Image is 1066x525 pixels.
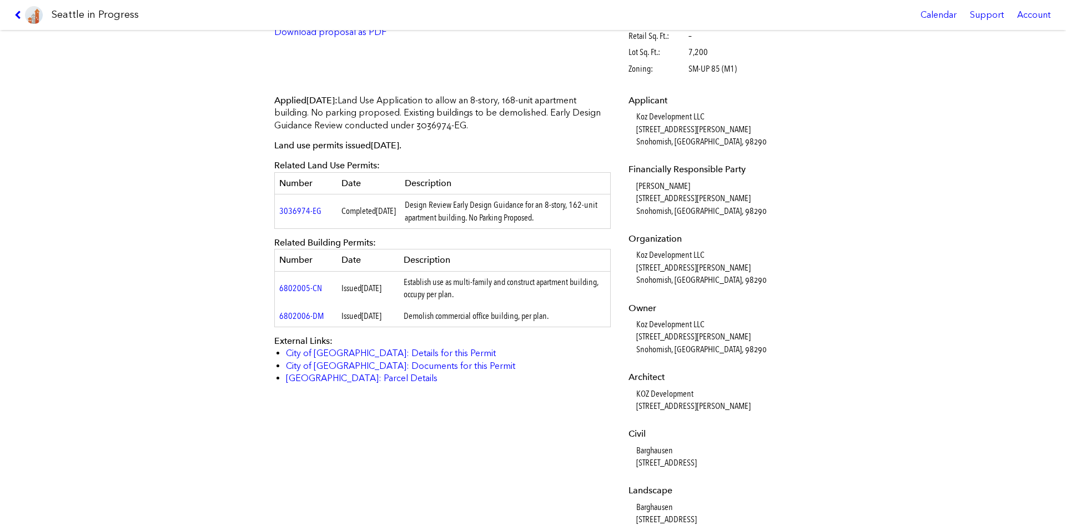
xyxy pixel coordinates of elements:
span: [DATE] [306,95,335,106]
dt: Civil [628,428,789,440]
dd: Koz Development LLC [STREET_ADDRESS][PERSON_NAME] Snohomish, [GEOGRAPHIC_DATA], 98290 [636,318,789,356]
span: – [688,30,692,42]
th: Number [275,172,337,194]
td: Issued [337,306,399,327]
span: Lot Sq. Ft.: [628,46,687,58]
dt: Organization [628,233,789,245]
span: Related Land Use Permits: [274,160,380,171]
span: Zoning: [628,63,687,75]
a: 6802006-DM [279,311,324,321]
p: Land Use Application to allow an 8-story, 168-unit apartment building. No parking proposed. Exist... [274,94,611,132]
th: Number [275,249,337,271]
th: Description [400,172,611,194]
a: 6802005-CN [279,283,322,293]
dd: Barghausen [STREET_ADDRESS] [636,444,789,469]
h1: Seattle in Progress [52,8,139,22]
span: Applied : [274,95,338,106]
a: Download proposal as PDF [274,27,386,37]
td: Design Review Early Design Guidance for an 8-story, 162-unit apartment building. No Parking Propo... [400,194,611,229]
span: [DATE] [376,206,396,216]
dd: [PERSON_NAME] [STREET_ADDRESS][PERSON_NAME] Snohomish, [GEOGRAPHIC_DATA], 98290 [636,180,789,217]
th: Date [337,172,400,194]
dt: Landscape [628,484,789,497]
span: Related Building Permits: [274,237,376,248]
span: External Links: [274,336,333,346]
a: 3036974-EG [279,206,321,216]
span: Retail Sq. Ft.: [628,30,687,42]
img: favicon-96x96.png [25,6,43,24]
dt: Financially Responsible Party [628,163,789,176]
dd: KOZ Development [STREET_ADDRESS][PERSON_NAME] [636,388,789,413]
td: Establish use as multi-family and construct apartment building, occupy per plan. [399,271,611,305]
span: [DATE] [361,283,381,293]
span: [DATE] [361,311,381,321]
a: City of [GEOGRAPHIC_DATA]: Documents for this Permit [286,361,515,371]
span: [DATE] [371,140,399,151]
th: Description [399,249,611,271]
p: Land use permits issued . [274,139,611,152]
span: SM-UP 85 (M1) [688,63,737,75]
td: Completed [337,194,400,229]
dd: Koz Development LLC [STREET_ADDRESS][PERSON_NAME] Snohomish, [GEOGRAPHIC_DATA], 98290 [636,249,789,286]
td: Issued [337,271,399,305]
dt: Owner [628,302,789,314]
dt: Applicant [628,94,789,107]
a: [GEOGRAPHIC_DATA]: Parcel Details [286,373,438,383]
dd: Koz Development LLC [STREET_ADDRESS][PERSON_NAME] Snohomish, [GEOGRAPHIC_DATA], 98290 [636,111,789,148]
a: City of [GEOGRAPHIC_DATA]: Details for this Permit [286,348,496,358]
span: 7,200 [688,46,708,58]
td: Demolish commercial office building, per plan. [399,306,611,327]
th: Date [337,249,399,271]
dt: Architect [628,371,789,383]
